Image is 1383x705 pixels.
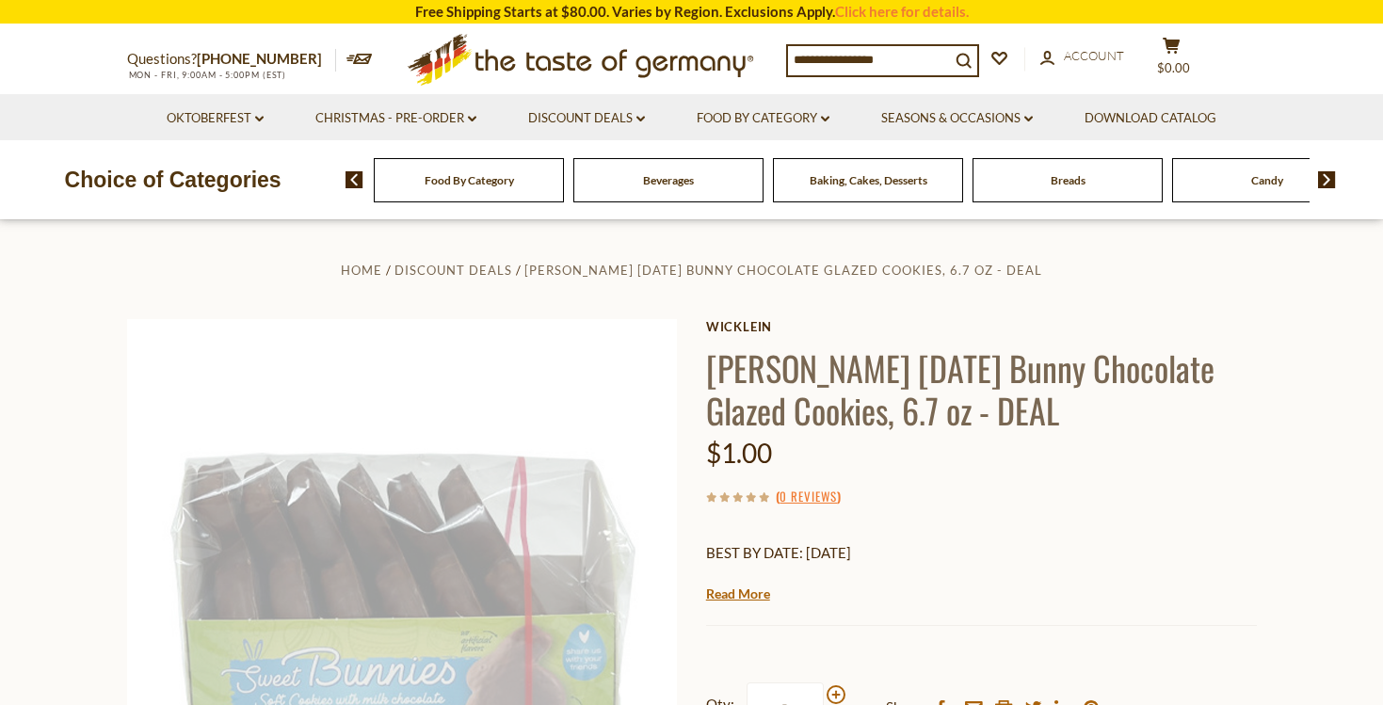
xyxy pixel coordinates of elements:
a: Food By Category [697,108,829,129]
a: 0 Reviews [780,487,837,507]
a: Oktoberfest [167,108,264,129]
a: Download Catalog [1085,108,1216,129]
a: [PERSON_NAME] [DATE] Bunny Chocolate Glazed Cookies, 6.7 oz - DEAL [524,263,1042,278]
h1: [PERSON_NAME] [DATE] Bunny Chocolate Glazed Cookies, 6.7 oz - DEAL [706,346,1257,431]
a: Breads [1051,173,1085,187]
a: Discount Deals [394,263,512,278]
span: MON - FRI, 9:00AM - 5:00PM (EST) [127,70,287,80]
a: Seasons & Occasions [881,108,1033,129]
span: $1.00 [706,437,772,469]
a: Home [341,263,382,278]
a: Discount Deals [528,108,645,129]
a: Click here for details. [835,3,969,20]
a: Christmas - PRE-ORDER [315,108,476,129]
span: $0.00 [1157,60,1190,75]
span: Account [1064,48,1124,63]
a: Baking, Cakes, Desserts [810,173,927,187]
p: Questions? [127,47,336,72]
a: Food By Category [425,173,514,187]
span: ( ) [776,487,841,505]
a: Candy [1251,173,1283,187]
a: Wicklein [706,319,1257,334]
img: previous arrow [346,171,363,188]
button: $0.00 [1144,37,1200,84]
a: Account [1040,46,1124,67]
a: Beverages [643,173,694,187]
img: next arrow [1318,171,1336,188]
p: BEST BY DATE: [DATE] [706,541,1257,565]
a: Read More [706,585,770,603]
a: [PHONE_NUMBER] [197,50,322,67]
